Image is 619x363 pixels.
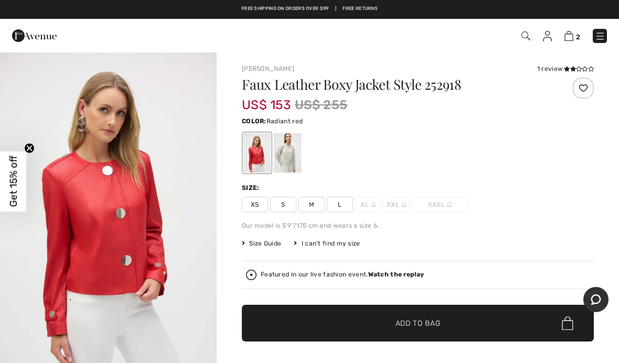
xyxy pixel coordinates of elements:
span: | [335,5,336,13]
a: Free shipping on orders over $99 [241,5,329,13]
iframe: Opens a widget where you can chat to one of our agents [583,287,609,313]
div: Radiant red [243,133,271,173]
span: Get 15% off [7,156,19,207]
strong: Watch the replay [368,271,424,278]
span: L [327,197,353,212]
span: Radiant red [266,118,303,125]
div: I can't find my size [294,239,360,248]
div: Size: [242,183,262,193]
img: 1ère Avenue [12,25,57,46]
span: XXXL [412,197,468,212]
div: Featured in our live fashion event. [261,271,424,278]
img: My Info [543,31,552,41]
div: Our model is 5'9"/175 cm and wears a size 6. [242,221,594,230]
div: 1 review [537,64,594,73]
img: Watch the replay [246,270,257,280]
img: ring-m.svg [371,202,376,207]
span: M [298,197,325,212]
span: Size Guide [242,239,281,248]
span: US$ 153 [242,87,291,112]
a: Free Returns [343,5,378,13]
button: Add to Bag [242,305,594,341]
a: [PERSON_NAME] [242,65,294,72]
div: Moonstone [274,133,301,173]
span: US$ 255 [295,95,347,114]
img: Shopping Bag [564,31,573,41]
span: 2 [576,33,580,41]
span: S [270,197,296,212]
img: Search [521,31,530,40]
img: Menu [595,31,605,41]
img: ring-m.svg [401,202,407,207]
span: XS [242,197,268,212]
span: XL [355,197,381,212]
span: Add to Bag [396,318,441,329]
button: Close teaser [24,143,35,154]
span: XXL [383,197,410,212]
span: Color: [242,118,266,125]
a: 1ère Avenue [12,30,57,40]
h1: Faux Leather Boxy Jacket Style 252918 [242,78,535,91]
a: 2 [564,29,580,42]
img: ring-m.svg [447,202,452,207]
img: Bag.svg [562,316,573,330]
